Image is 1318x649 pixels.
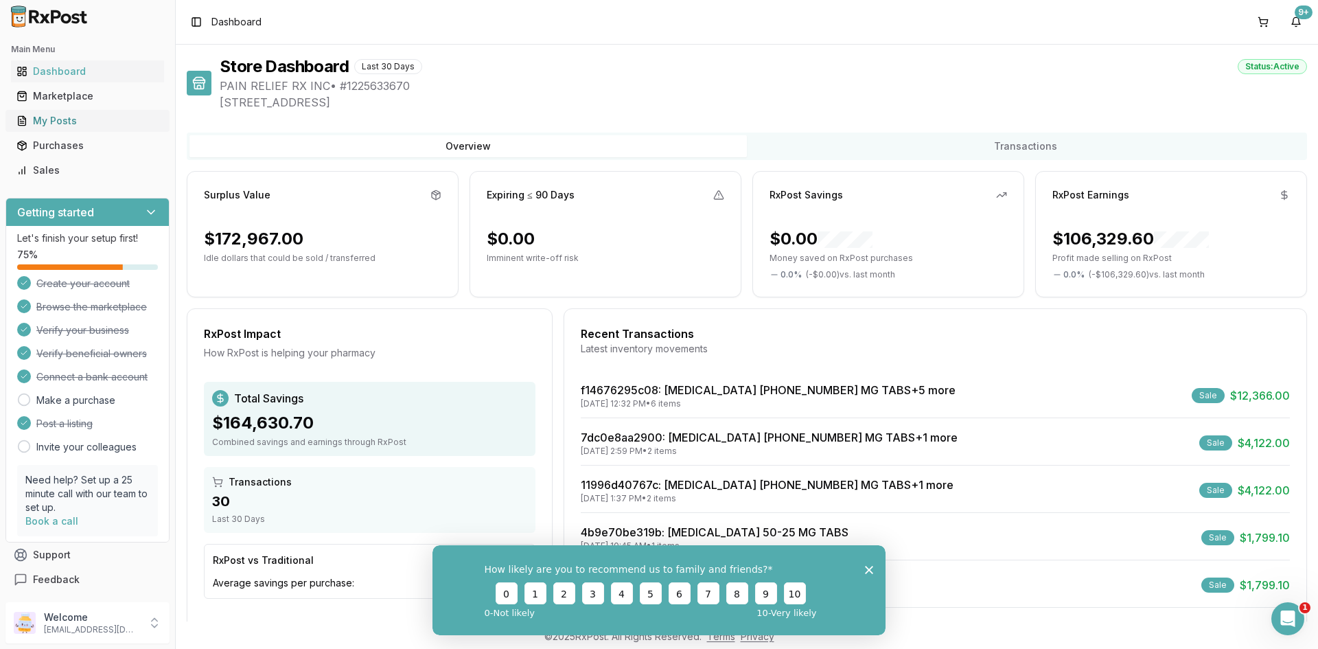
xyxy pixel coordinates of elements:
div: Purchases [16,139,159,152]
div: Last 30 Days [212,514,527,525]
div: Sale [1201,530,1234,545]
div: Sale [1201,578,1234,593]
div: Combined savings and earnings through RxPost [212,437,527,448]
div: My Posts [16,114,159,128]
h1: Store Dashboard [220,56,349,78]
span: 0.0 % [1063,269,1085,280]
span: Dashboard [211,15,262,29]
button: Dashboard [5,60,170,82]
a: Privacy [741,630,774,642]
div: $0.00 [770,228,872,250]
div: Sale [1199,483,1232,498]
a: Terms [707,630,735,642]
div: RxPost vs Traditional [213,554,314,567]
h2: Main Menu [11,44,164,55]
a: Sales [11,158,164,183]
p: Imminent write-off risk [487,253,724,264]
div: Sale [1192,388,1225,403]
p: Welcome [44,611,139,624]
div: RxPost Impact [204,326,535,342]
button: Sales [5,159,170,181]
a: Invite your colleagues [36,440,137,454]
div: $172,967.00 [204,228,303,250]
div: RxPost Savings [770,188,843,202]
button: 9+ [1285,11,1307,33]
p: Money saved on RxPost purchases [770,253,1007,264]
button: Purchases [5,135,170,157]
div: Last 30 Days [354,59,422,74]
a: Marketplace [11,84,164,109]
div: [DATE] 12:32 PM • 6 items [581,398,956,409]
span: Feedback [33,573,80,587]
iframe: Survey from RxPost [432,545,886,635]
button: Overview [189,135,747,157]
nav: breadcrumb [211,15,262,29]
span: Average savings per purchase: [213,576,354,590]
span: Connect a bank account [36,370,148,384]
button: Support [5,543,170,567]
div: $106,329.60 [1052,228,1209,250]
span: 75 % [17,248,38,262]
span: $4,122.00 [1238,435,1290,451]
span: $1,799.10 [1240,530,1290,546]
div: 30 [212,492,527,511]
span: Verify beneficial owners [36,347,147,361]
div: Latest inventory movements [581,342,1290,356]
div: Surplus Value [204,188,270,202]
span: Total Savings [234,390,303,407]
div: How RxPost is helping your pharmacy [204,346,535,360]
span: [STREET_ADDRESS] [220,94,1307,111]
a: 4b9e70be319b: [MEDICAL_DATA] 50-25 MG TABS [581,525,848,539]
a: 11996d40767c: [MEDICAL_DATA] [PHONE_NUMBER] MG TABS+1 more [581,478,953,492]
span: $12,366.00 [1230,387,1290,404]
img: RxPost Logo [5,5,93,27]
a: f14676295c08: [MEDICAL_DATA] [PHONE_NUMBER] MG TABS+5 more [581,383,956,397]
p: Profit made selling on RxPost [1052,253,1290,264]
a: Dashboard [11,59,164,84]
span: Create your account [36,277,130,291]
iframe: Intercom live chat [1271,602,1304,635]
div: Expiring ≤ 90 Days [487,188,575,202]
a: Book a call [25,515,78,527]
span: ( - $0.00 ) vs. last month [806,269,895,280]
div: Sale [1199,435,1232,451]
div: Status: Active [1238,59,1307,74]
div: [DATE] 2:59 PM • 2 items [581,446,958,457]
p: [EMAIL_ADDRESS][DOMAIN_NAME] [44,624,139,635]
img: User avatar [14,612,36,634]
div: [DATE] 10:45 AM • 1 items [581,540,848,551]
p: Idle dollars that could be sold / transferred [204,253,441,264]
button: Transactions [747,135,1304,157]
div: 9+ [1295,5,1313,19]
div: RxPost Earnings [1052,188,1129,202]
span: Browse the marketplace [36,300,147,314]
a: Make a purchase [36,394,115,407]
span: $4,122.00 [1238,482,1290,499]
div: $164,630.70 [212,412,527,434]
a: Purchases [11,133,164,158]
p: Let's finish your setup first! [17,231,158,245]
span: PAIN RELIEF RX INC • # 1225633670 [220,78,1307,94]
span: Verify your business [36,323,129,337]
span: ( - $106,329.60 ) vs. last month [1089,269,1205,280]
div: Recent Transactions [581,326,1290,342]
span: Transactions [229,475,292,489]
a: My Posts [11,109,164,133]
div: [DATE] 1:37 PM • 2 items [581,493,953,504]
a: 7dc0e8aa2900: [MEDICAL_DATA] [PHONE_NUMBER] MG TABS+1 more [581,431,958,444]
div: Sales [16,163,159,177]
